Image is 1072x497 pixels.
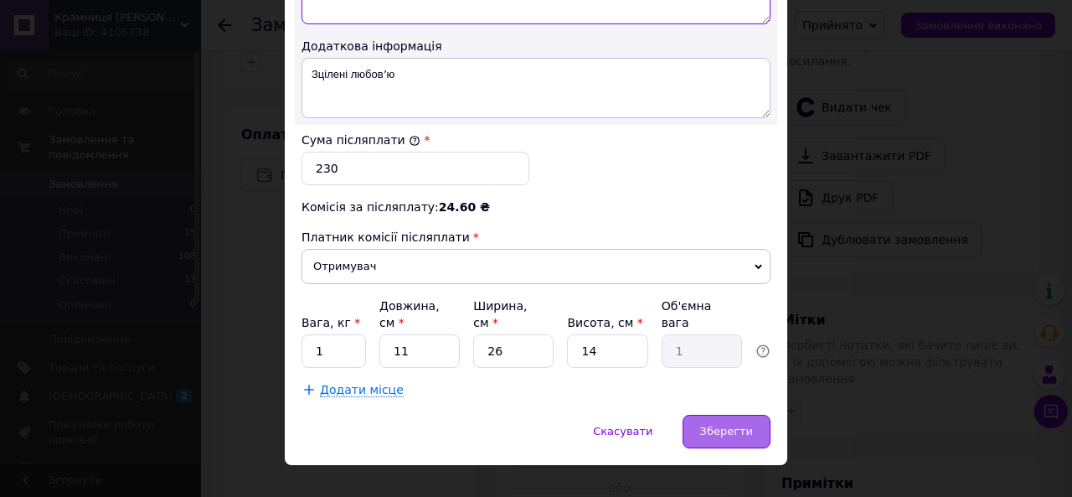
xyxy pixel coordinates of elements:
div: Об'ємна вага [662,298,742,331]
div: Додаткова інформація [301,38,770,54]
label: Сума післяплати [301,133,420,147]
label: Ширина, см [473,299,527,329]
label: Висота, см [567,316,642,329]
label: Довжина, см [379,299,440,329]
span: Отримувач [301,249,770,284]
span: Скасувати [593,425,652,437]
div: Комісія за післяплату: [301,199,770,215]
span: Платник комісії післяплати [301,230,470,244]
span: Зберегти [700,425,753,437]
label: Вага, кг [301,316,360,329]
span: Додати місце [320,383,404,397]
span: 24.60 ₴ [439,200,490,214]
textarea: Зцілені любовʼю [301,58,770,118]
